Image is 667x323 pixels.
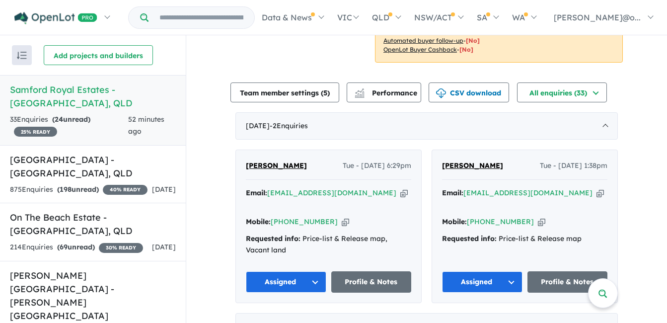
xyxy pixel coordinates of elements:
[355,91,365,98] img: bar-chart.svg
[343,160,411,172] span: Tue - [DATE] 6:29pm
[347,82,421,102] button: Performance
[331,271,412,293] a: Profile & Notes
[246,160,307,172] a: [PERSON_NAME]
[10,83,176,110] h5: Samford Royal Estates - [GEOGRAPHIC_DATA] , QLD
[57,185,99,194] strong: ( unread)
[14,127,57,137] span: 25 % READY
[246,188,267,197] strong: Email:
[323,88,327,97] span: 5
[152,242,176,251] span: [DATE]
[55,115,63,124] span: 24
[246,271,326,293] button: Assigned
[235,112,618,140] div: [DATE]
[103,185,148,195] span: 40 % READY
[150,7,252,28] input: Try estate name, suburb, builder or developer
[14,12,97,24] img: Openlot PRO Logo White
[10,242,143,253] div: 214 Enquir ies
[383,37,463,44] u: Automated buyer follow-up
[128,115,164,136] span: 52 minutes ago
[442,161,503,170] span: [PERSON_NAME]
[355,88,364,94] img: line-chart.svg
[52,115,90,124] strong: ( unread)
[356,88,417,97] span: Performance
[99,243,143,253] span: 30 % READY
[10,211,176,238] h5: On The Beach Estate - [GEOGRAPHIC_DATA] , QLD
[44,45,153,65] button: Add projects and builders
[230,82,339,102] button: Team member settings (5)
[17,52,27,59] img: sort.svg
[540,160,607,172] span: Tue - [DATE] 1:38pm
[271,217,338,226] a: [PHONE_NUMBER]
[463,188,593,197] a: [EMAIL_ADDRESS][DOMAIN_NAME]
[57,242,95,251] strong: ( unread)
[400,188,408,198] button: Copy
[442,188,463,197] strong: Email:
[60,242,68,251] span: 69
[270,121,308,130] span: - 2 Enquir ies
[246,233,411,257] div: Price-list & Release map, Vacant land
[442,160,503,172] a: [PERSON_NAME]
[246,161,307,170] span: [PERSON_NAME]
[467,217,534,226] a: [PHONE_NUMBER]
[442,217,467,226] strong: Mobile:
[538,217,545,227] button: Copy
[459,46,473,53] span: [No]
[442,234,497,243] strong: Requested info:
[10,153,176,180] h5: [GEOGRAPHIC_DATA] - [GEOGRAPHIC_DATA] , QLD
[10,184,148,196] div: 875 Enquir ies
[596,188,604,198] button: Copy
[527,271,608,293] a: Profile & Notes
[60,185,72,194] span: 198
[466,37,480,44] span: [No]
[246,234,300,243] strong: Requested info:
[383,46,457,53] u: OpenLot Buyer Cashback
[436,88,446,98] img: download icon
[442,233,607,245] div: Price-list & Release map
[517,82,607,102] button: All enquiries (33)
[429,82,509,102] button: CSV download
[152,185,176,194] span: [DATE]
[246,217,271,226] strong: Mobile:
[554,12,641,22] span: [PERSON_NAME]@o...
[267,188,396,197] a: [EMAIL_ADDRESS][DOMAIN_NAME]
[342,217,349,227] button: Copy
[442,271,522,293] button: Assigned
[10,114,128,138] div: 33 Enquir ies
